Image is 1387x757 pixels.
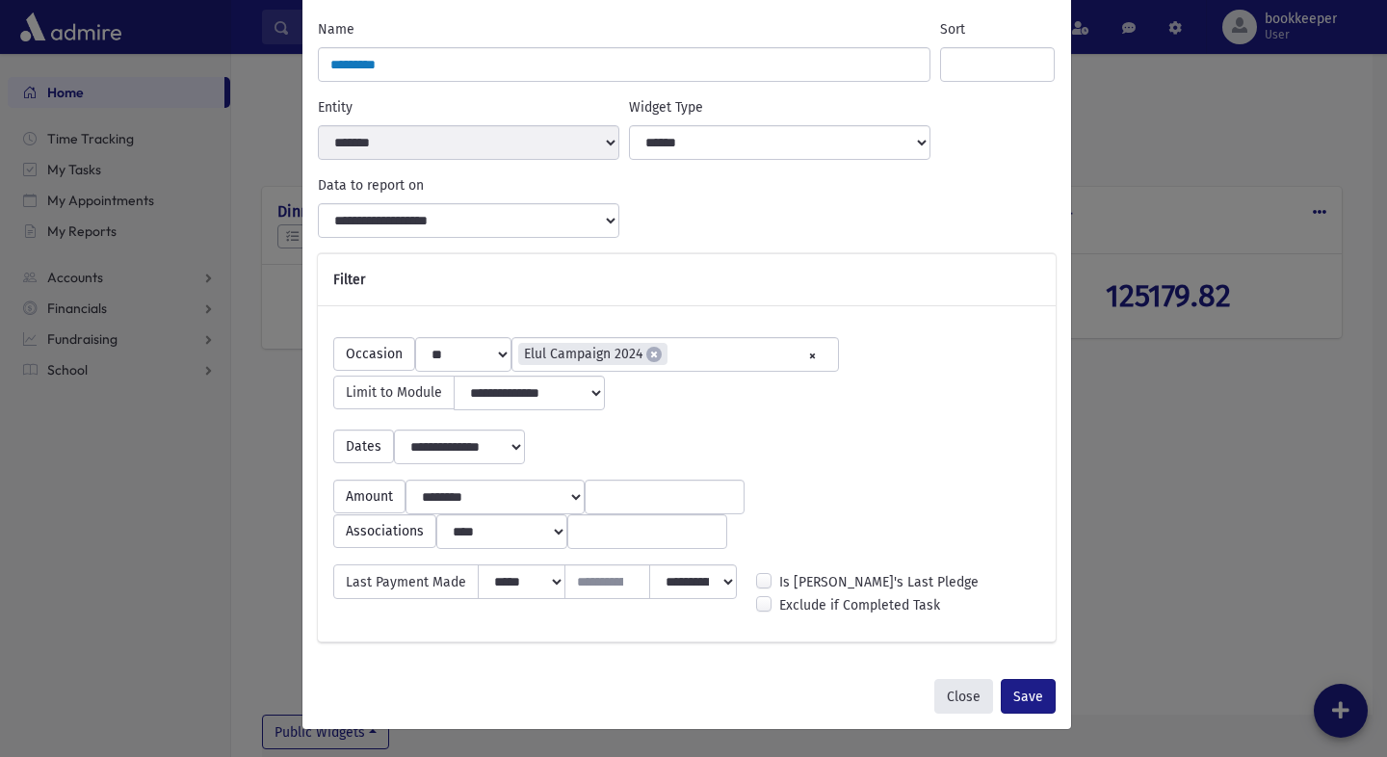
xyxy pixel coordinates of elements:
[629,97,703,117] label: Widget Type
[333,480,406,513] span: Amount
[333,376,455,409] span: Limit to Module
[318,19,354,39] label: Name
[779,572,979,592] label: Is [PERSON_NAME]'s Last Pledge
[934,679,993,714] button: Close
[333,564,479,599] span: Last Payment Made
[318,175,424,196] label: Data to report on
[808,345,817,367] span: Remove all items
[646,347,662,362] span: ×
[333,430,394,463] span: Dates
[940,19,965,39] label: Sort
[333,514,436,548] span: Associations
[1001,679,1056,714] button: Save
[318,254,1056,306] div: Filter
[318,97,353,117] label: Entity
[518,343,667,365] li: Elul Campaign 2024
[779,595,940,615] label: Exclude if Completed Task
[333,337,415,371] span: Occasion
